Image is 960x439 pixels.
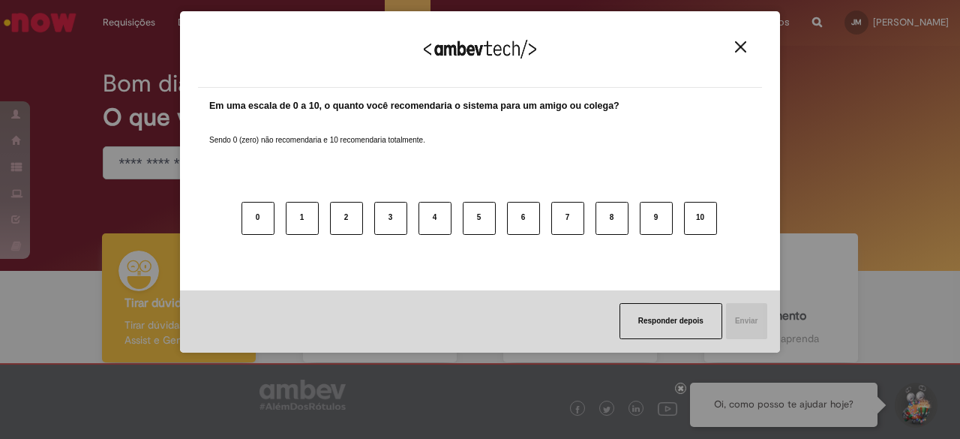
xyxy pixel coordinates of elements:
[374,202,407,235] button: 3
[735,41,746,53] img: Close
[463,202,496,235] button: 5
[241,202,274,235] button: 0
[595,202,628,235] button: 8
[424,40,536,59] img: Logo Ambevtech
[640,202,673,235] button: 9
[286,202,319,235] button: 1
[551,202,584,235] button: 7
[330,202,363,235] button: 2
[507,202,540,235] button: 6
[684,202,717,235] button: 10
[209,99,619,113] label: Em uma escala de 0 a 10, o quanto você recomendaria o sistema para um amigo ou colega?
[730,41,751,53] button: Close
[619,303,722,339] button: Responder depois
[209,117,425,146] label: Sendo 0 (zero) não recomendaria e 10 recomendaria totalmente.
[418,202,451,235] button: 4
